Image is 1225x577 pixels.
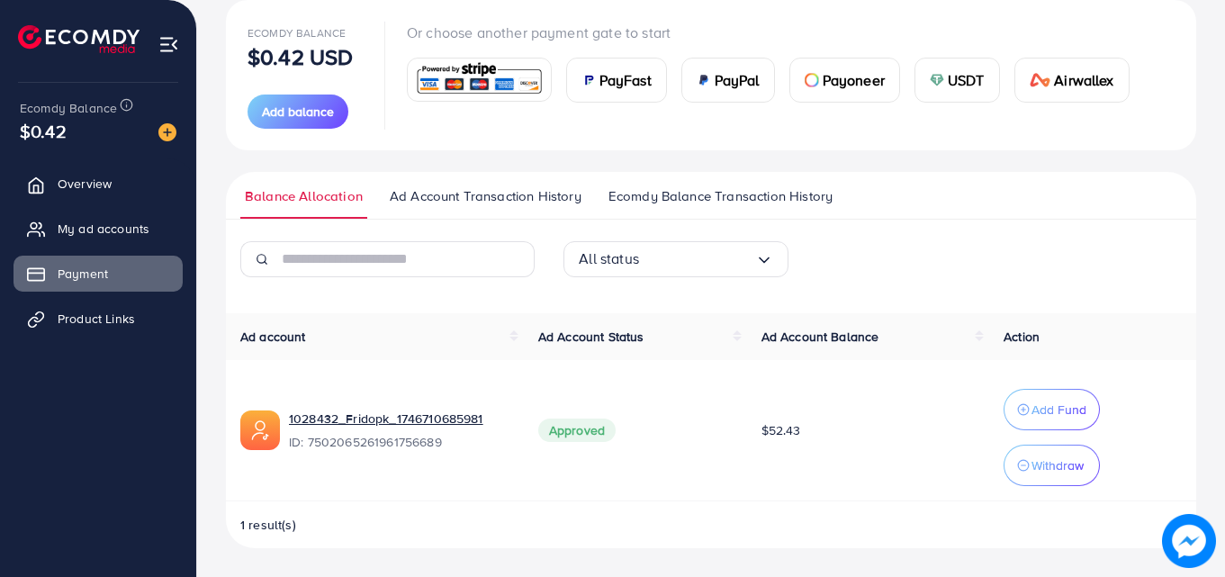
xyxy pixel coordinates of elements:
[538,328,644,346] span: Ad Account Status
[289,433,509,451] span: ID: 7502065261961756689
[639,245,755,273] input: Search for option
[1004,389,1100,430] button: Add Fund
[566,58,667,103] a: cardPayFast
[18,25,140,53] img: logo
[58,265,108,283] span: Payment
[1162,514,1216,568] img: image
[20,99,117,117] span: Ecomdy Balance
[413,60,545,99] img: card
[761,421,801,439] span: $52.43
[1004,328,1040,346] span: Action
[248,46,353,68] p: $0.42 USD
[58,310,135,328] span: Product Links
[289,410,509,451] div: <span class='underline'>1028432_Fridopk_1746710685981</span></br>7502065261961756689
[14,166,183,202] a: Overview
[158,123,176,141] img: image
[14,211,183,247] a: My ad accounts
[289,410,483,428] a: 1028432_Fridopk_1746710685981
[248,95,348,129] button: Add balance
[715,69,760,91] span: PayPal
[58,175,112,193] span: Overview
[789,58,900,103] a: cardPayoneer
[681,58,775,103] a: cardPayPal
[390,186,581,206] span: Ad Account Transaction History
[579,245,639,273] span: All status
[158,34,179,55] img: menu
[930,73,944,87] img: card
[608,186,833,206] span: Ecomdy Balance Transaction History
[914,58,1000,103] a: cardUSDT
[599,69,652,91] span: PayFast
[240,410,280,450] img: ic-ads-acc.e4c84228.svg
[1031,455,1084,476] p: Withdraw
[245,186,363,206] span: Balance Allocation
[805,73,819,87] img: card
[697,73,711,87] img: card
[20,118,67,144] span: $0.42
[1004,445,1100,486] button: Withdraw
[407,58,552,102] a: card
[581,73,596,87] img: card
[823,69,885,91] span: Payoneer
[14,301,183,337] a: Product Links
[563,241,788,277] div: Search for option
[58,220,149,238] span: My ad accounts
[538,419,616,442] span: Approved
[761,328,879,346] span: Ad Account Balance
[14,256,183,292] a: Payment
[248,25,346,41] span: Ecomdy Balance
[262,103,334,121] span: Add balance
[240,516,296,534] span: 1 result(s)
[1031,399,1086,420] p: Add Fund
[1054,69,1113,91] span: Airwallex
[240,328,306,346] span: Ad account
[1014,58,1130,103] a: cardAirwallex
[948,69,985,91] span: USDT
[407,22,1144,43] p: Or choose another payment gate to start
[1030,73,1051,87] img: card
